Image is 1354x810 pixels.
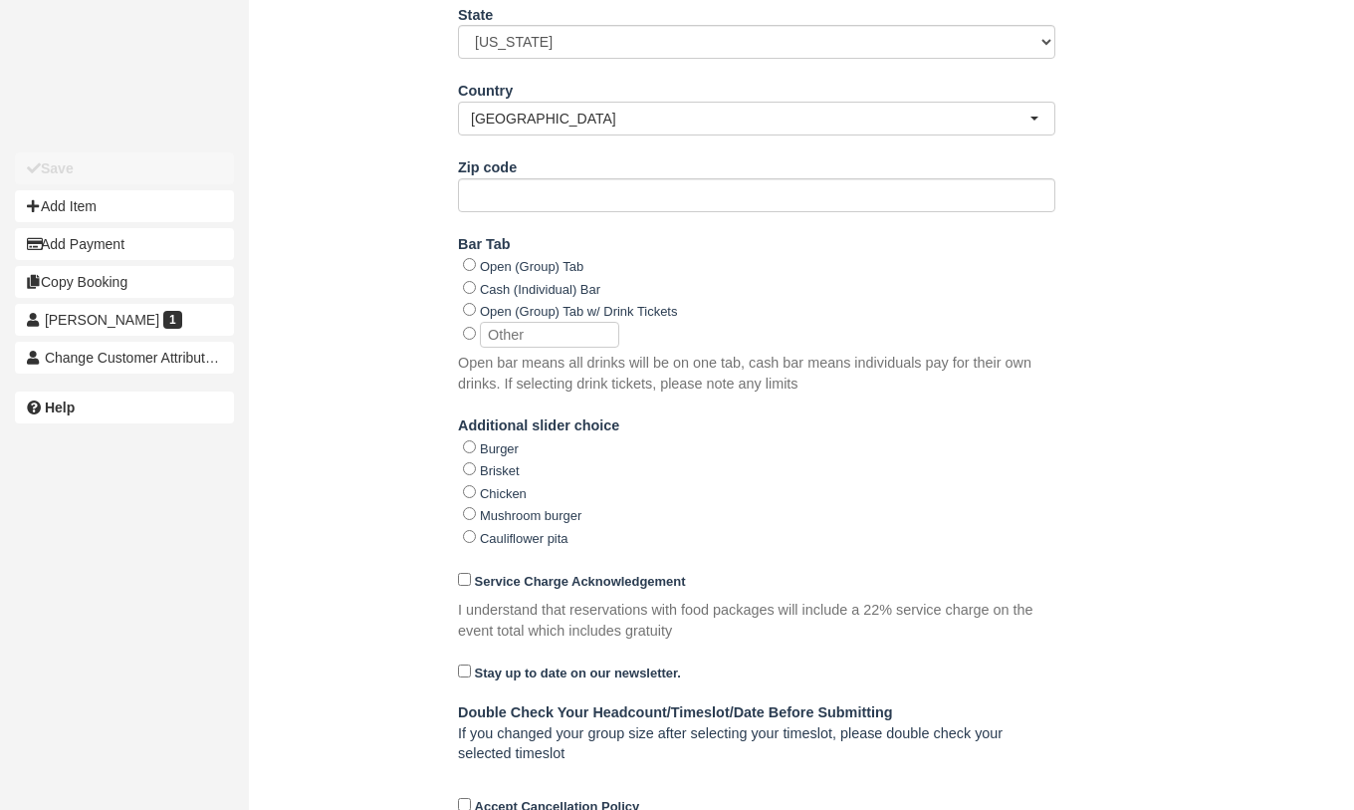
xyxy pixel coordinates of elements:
button: [GEOGRAPHIC_DATA] [458,102,1055,135]
span: [PERSON_NAME] [45,312,159,328]
label: Bar Tab [458,227,511,255]
input: Service Charge Acknowledgement [458,573,471,586]
a: Help [15,392,234,423]
label: Open (Group) Tab w/ Drink Tickets [480,304,677,319]
label: Burger [480,441,519,456]
label: Additional slider choice [458,408,619,436]
strong: Stay up to date on our newsletter. [475,666,681,680]
button: Add Item [15,190,234,222]
label: Cauliflower pita [480,531,568,546]
label: Brisket [480,463,520,478]
button: Add Payment [15,228,234,260]
button: Save [15,152,234,184]
label: Country [458,74,513,102]
b: Double Check Your Headcount/Timeslot/Date Before Submitting [458,704,893,720]
span: [GEOGRAPHIC_DATA] [471,109,1029,129]
label: Cash (Individual) Bar [480,282,600,297]
label: Open (Group) Tab [480,259,583,274]
label: Mushroom burger [480,508,581,523]
label: Chicken [480,486,527,501]
span: 1 [163,311,182,329]
button: Change Customer Attribution [15,342,234,374]
p: I understand that reservations with food packages will include a 22% service charge on the event ... [458,600,1055,641]
b: Help [45,400,75,415]
p: Open bar means all drinks will be on one tab, cash bar means individuals pay for their own drinks... [458,353,1055,394]
b: Save [41,160,74,176]
p: If you changed your group size after selecting your timeslot, please double check your selected t... [458,702,1055,764]
input: Other [480,322,619,348]
input: Stay up to date on our newsletter. [458,665,471,677]
a: [PERSON_NAME] 1 [15,304,234,336]
button: Copy Booking [15,266,234,298]
label: Zip code [458,150,517,178]
strong: Service Charge Acknowledgement [475,574,686,589]
span: Change Customer Attribution [45,350,224,366]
